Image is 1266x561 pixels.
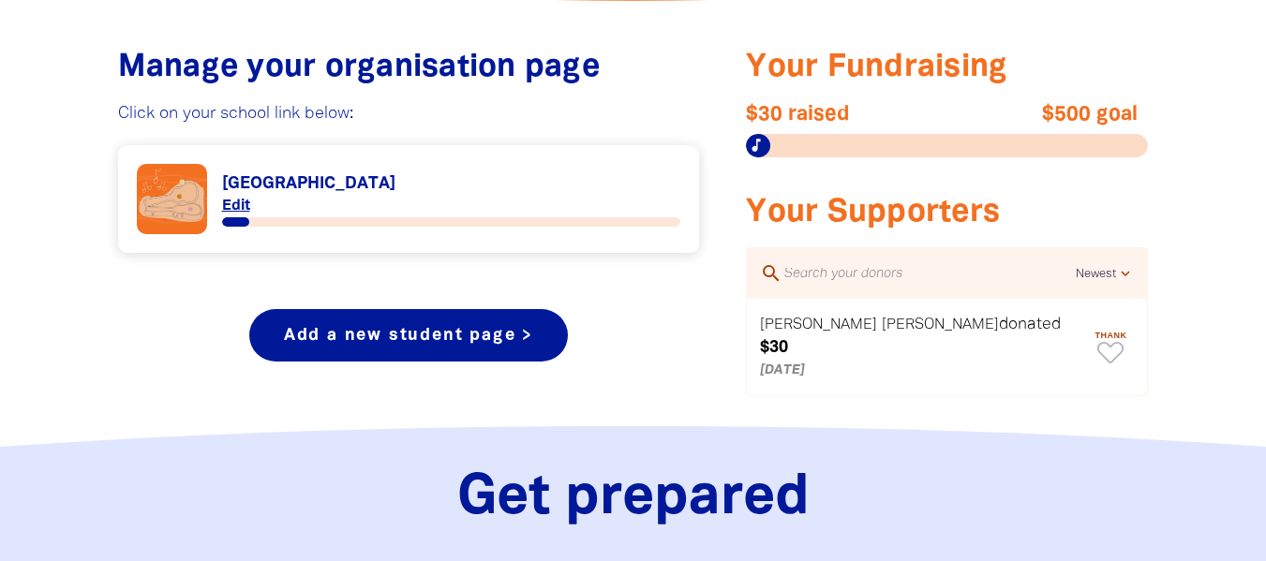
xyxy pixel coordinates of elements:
i: music_note [748,137,765,154]
button: Thank [1087,323,1134,371]
div: Paginated content [137,164,681,234]
em: [PERSON_NAME] [882,318,999,332]
span: Thank [1087,331,1134,340]
span: Get prepared [457,473,810,524]
span: Your Supporters [746,199,1000,228]
em: $30 [760,340,788,355]
em: [PERSON_NAME] [760,318,877,332]
div: Paginated content [747,299,1147,394]
p: [DATE] [760,360,1083,382]
p: Click on your school link below: [118,103,700,125]
input: Search your donors [782,261,1076,286]
span: Manage your organisation page [118,53,600,82]
span: donated [999,317,1061,332]
i: search [760,262,782,285]
a: Add a new student page > [249,309,568,362]
span: $30 raised [746,103,947,125]
span: Your Fundraising [746,53,1007,82]
span: $500 goal [937,103,1139,125]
